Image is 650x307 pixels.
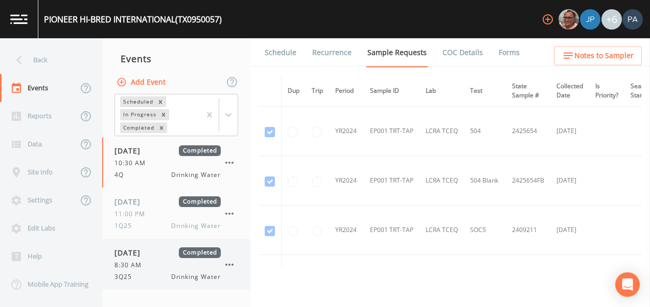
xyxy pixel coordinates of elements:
div: Remove Scheduled [155,96,166,107]
td: LCRA TCEQ [420,156,464,206]
th: Dup [282,75,306,107]
td: 2425654FB [506,156,550,206]
th: Sample ID [364,75,420,107]
td: YR2024 [329,156,364,206]
div: Scheduled [120,96,155,107]
span: [DATE] [114,145,148,156]
div: Joshua gere Paul [579,9,601,30]
td: LCRA TCEQ [420,206,464,255]
span: 10:30 AM [114,159,152,168]
div: Open Intercom Messenger [615,272,640,297]
span: Notes to Sampler [574,49,634,62]
span: 3Q25 [114,272,138,282]
th: Test [464,75,506,107]
span: Drinking Water [171,272,221,282]
td: 504 Blank [464,156,506,206]
td: [DATE] [550,206,589,255]
th: Period [329,75,364,107]
a: Sample Requests [366,38,428,67]
td: EP001 TRT-TAP [364,255,420,304]
div: +6 [601,9,622,30]
img: e2d790fa78825a4bb76dcb6ab311d44c [559,9,579,30]
div: Remove In Progress [158,109,169,120]
td: [DATE] [550,156,589,206]
span: Completed [179,196,221,207]
span: Completed [179,145,221,156]
span: [DATE] [114,196,148,207]
img: b17d2fe1905336b00f7c80abca93f3e1 [622,9,643,30]
a: Recurrence [311,38,353,67]
th: State Sample # [506,75,550,107]
td: VOC [464,255,506,304]
span: 8:30 AM [114,261,148,270]
td: 2409211 [506,206,550,255]
th: Is Priority? [589,75,624,107]
td: 2401437 [506,255,550,304]
a: Forms [497,38,521,67]
button: Add Event [114,73,170,92]
th: Trip [306,75,329,107]
a: Schedule [263,38,298,67]
td: YR2024 [329,107,364,156]
span: 11:00 PM [114,210,151,219]
td: YR2024 [329,255,364,304]
span: Completed [179,247,221,258]
a: COC Details [441,38,484,67]
span: 1Q25 [114,221,138,231]
button: Notes to Sampler [554,46,642,65]
td: [DATE] [550,255,589,304]
span: [DATE] [114,247,148,258]
div: PIONEER HI-BRED INTERNATIONAL (TX0950057) [44,13,222,25]
td: SOC5 [464,206,506,255]
th: Lab [420,75,464,107]
div: Completed [120,122,156,133]
span: 4Q [114,170,130,180]
td: EP001 TRT-TAP [364,156,420,206]
div: Remove Completed [156,122,167,133]
td: EP001 TRT-TAP [364,107,420,156]
td: LCRA TCEQ [420,255,464,304]
img: logo [10,14,28,24]
th: Collected Date [550,75,589,107]
div: Mike Franklin [558,9,579,30]
td: YR2024 [329,206,364,255]
td: 504 [464,107,506,156]
div: In Progress [120,109,158,120]
a: [DATE]Completed8:30 AM3Q25Drinking Water [102,239,250,290]
td: EP001 TRT-TAP [364,206,420,255]
td: LCRA TCEQ [420,107,464,156]
td: [DATE] [550,107,589,156]
a: [DATE]Completed10:30 AM4QDrinking Water [102,137,250,188]
a: [DATE]Completed11:00 PM1Q25Drinking Water [102,188,250,239]
span: Drinking Water [171,221,221,231]
img: 41241ef155101aa6d92a04480b0d0000 [580,9,600,30]
span: Drinking Water [171,170,221,180]
td: 2425654 [506,107,550,156]
div: Events [102,46,250,71]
